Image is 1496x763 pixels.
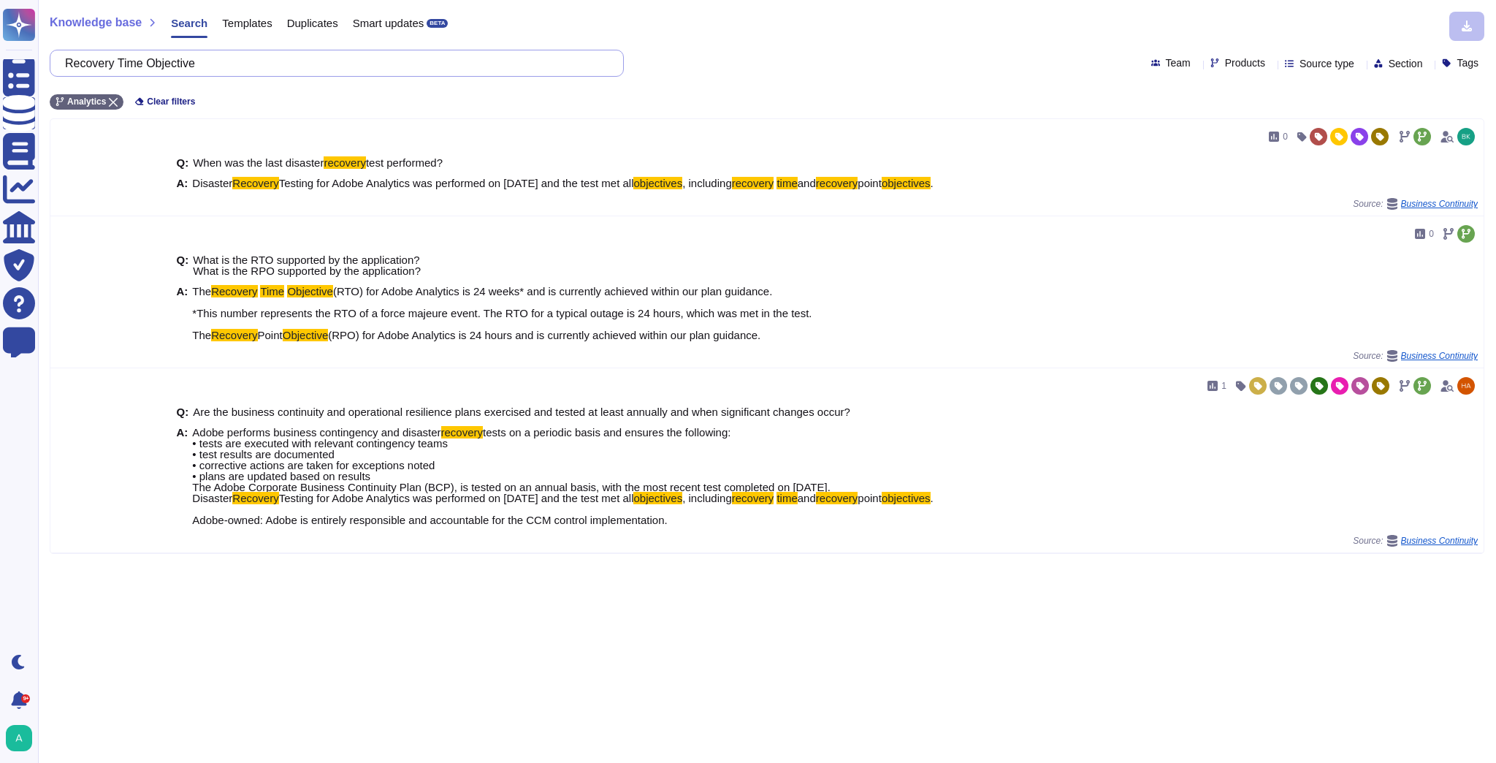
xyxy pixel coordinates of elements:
span: When was the last disaster [193,156,324,169]
span: Analytics [67,97,106,106]
span: Testing for Adobe Analytics was performed on [DATE] and the test met all [279,492,634,504]
span: What is the RTO supported by the application? What is the RPO supported by the application? [193,254,421,277]
span: Tags [1457,58,1478,68]
span: Knowledge base [50,17,142,29]
mark: time [776,492,797,504]
span: Search [171,18,207,29]
img: user [6,725,32,751]
b: A: [176,178,188,189]
b: Q: [176,406,188,417]
mark: Objective [287,285,333,297]
span: Team [1166,58,1191,68]
span: point [858,492,882,504]
div: 9+ [21,694,30,703]
mark: time [776,177,797,189]
img: user [1457,377,1475,395]
div: BETA [427,19,448,28]
b: Q: [176,254,188,276]
span: 0 [1283,132,1288,141]
mark: recovery [324,156,366,169]
span: Are the business continuity and operational resilience plans exercised and tested at least annual... [193,406,850,418]
span: 1 [1221,381,1226,390]
span: Source: [1353,535,1478,547]
span: Business Continuity [1401,536,1478,545]
span: Adobe performs business contingency and disaster [192,426,440,439]
span: Section [1389,58,1423,69]
mark: recovery [816,492,858,504]
mark: recovery [732,177,774,189]
span: point [858,177,882,189]
span: , including [682,177,732,189]
mark: Objective [283,329,329,341]
span: Source type [1300,58,1354,69]
button: user [3,722,42,754]
mark: objectives [882,492,931,504]
span: , including [682,492,732,504]
mark: Recovery [211,329,257,341]
span: Business Continuity [1401,352,1478,360]
mark: Recovery [232,492,278,504]
mark: Time [260,285,284,297]
mark: recovery [816,177,858,189]
span: and [798,492,816,504]
span: tests on a periodic basis and ensures the following: • tests are executed with relevant contingen... [192,426,831,504]
span: Business Continuity [1401,200,1478,208]
span: Duplicates [287,18,338,29]
b: A: [176,286,188,341]
mark: objectives [882,177,931,189]
mark: Recovery [211,285,257,297]
span: (RPO) for Adobe Analytics is 24 hours and is currently achieved within our plan guidance. [328,329,760,341]
mark: recovery [732,492,774,504]
span: Testing for Adobe Analytics was performed on [DATE] and the test met all [279,177,634,189]
mark: objectives [633,492,682,504]
span: Smart updates [353,18,424,29]
img: user [1457,128,1475,145]
b: A: [176,427,188,525]
span: The [192,285,211,297]
span: Templates [222,18,272,29]
span: Products [1225,58,1265,68]
span: .​ [931,177,934,189]
mark: objectives [633,177,682,189]
span: Clear filters [147,97,195,106]
input: Search a question or template... [58,50,608,76]
span: and [798,177,816,189]
b: Q: [176,157,188,168]
span: Disaster [192,177,232,189]
mark: recovery [441,426,484,439]
span: (RTO) for Adobe Analytics is 24 weeks* and is currently achieved within our plan guidance. *This ... [192,285,812,341]
span: Source: [1353,350,1478,362]
span: Point [258,329,283,341]
span: Source: [1353,198,1478,210]
mark: Recovery [232,177,278,189]
span: test performed? [366,156,443,169]
span: 0 [1429,229,1434,238]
